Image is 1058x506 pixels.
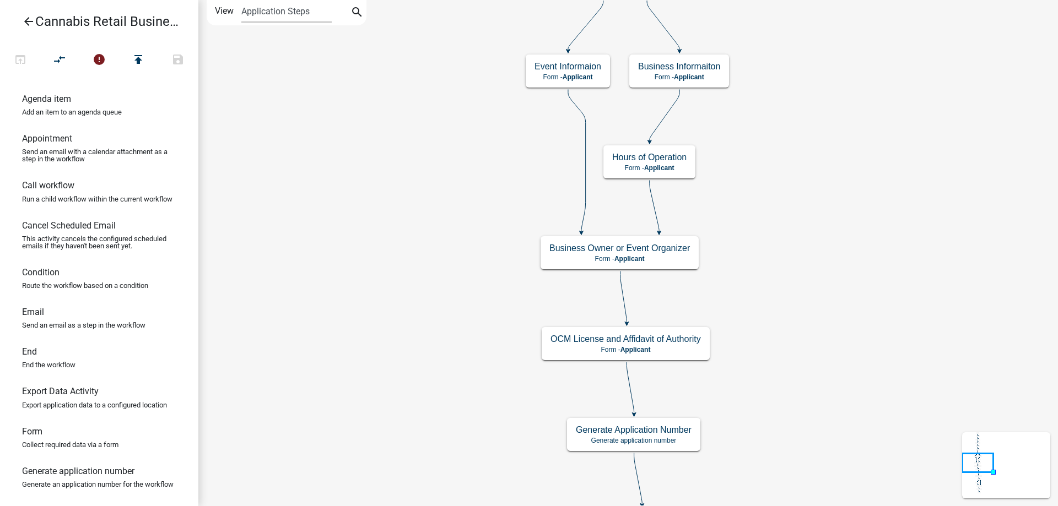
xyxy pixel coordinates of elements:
p: Form - [535,73,601,81]
a: Cannabis Retail Businesses and Temporary Cannabis Events [9,9,181,34]
p: End the workflow [22,361,75,368]
h6: Email [22,307,44,317]
span: Applicant [563,73,593,81]
i: open_in_browser [14,53,27,68]
h6: Agenda item [22,94,71,104]
i: arrow_back [22,15,35,30]
p: Form - [550,346,701,353]
button: Auto Layout [40,48,79,72]
h5: Hours of Operation [612,152,687,162]
p: Form - [612,164,687,172]
p: Generate application number [576,437,692,444]
p: Export application data to a configured location [22,401,167,409]
span: Applicant [614,255,645,263]
h6: Call workflow [22,180,74,191]
h5: Generate Application Number [576,425,692,435]
h5: Event Informaion [535,61,601,72]
p: Form - [549,255,690,263]
button: Publish [118,48,158,72]
span: Applicant [644,164,674,172]
p: Form - [638,73,720,81]
p: Add an item to an agenda queue [22,108,122,116]
i: compare_arrows [53,53,67,68]
p: Run a child workflow within the current workflow [22,195,172,203]
i: publish [132,53,145,68]
h6: Condition [22,267,60,278]
h5: OCM License and Affidavit of Authority [550,334,701,344]
button: Save [158,48,198,72]
span: Applicant [620,346,651,353]
h6: End [22,346,37,357]
p: Send an email with a calendar attachment as a step in the workflow [22,148,176,162]
p: Collect required data via a form [22,441,118,448]
p: Generate an application number for the workflow [22,481,174,488]
h6: Appointment [22,133,72,144]
h6: Form [22,426,42,437]
h5: Business Owner or Event Organizer [549,243,690,253]
h5: Business Informaiton [638,61,720,72]
p: This activity cancels the configured scheduled emails if they haven't been sent yet. [22,235,176,249]
i: save [171,53,185,68]
h6: Generate application number [22,466,134,476]
p: Send an email as a step in the workflow [22,322,145,329]
button: search [348,4,366,22]
span: Applicant [674,73,704,81]
h6: Cancel Scheduled Email [22,220,116,231]
i: search [350,6,364,21]
h6: Export Data Activity [22,386,99,396]
button: 2 problems in this workflow [79,48,119,72]
p: Route the workflow based on a condition [22,282,148,289]
button: Test Workflow [1,48,40,72]
i: error [93,53,106,68]
div: Workflow actions [1,48,198,75]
